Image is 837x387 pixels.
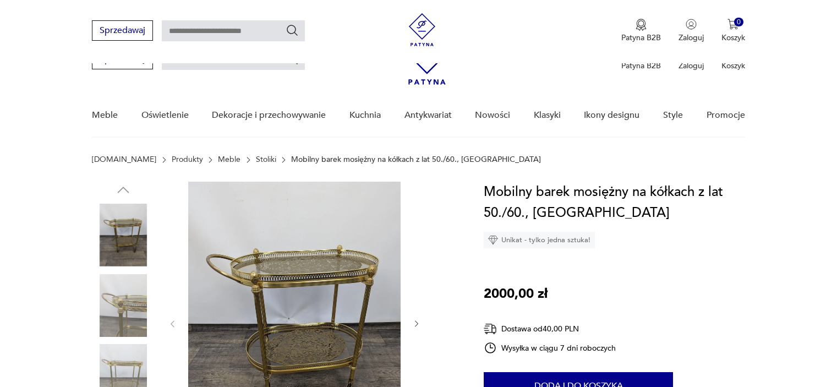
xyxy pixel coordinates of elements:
button: Zaloguj [679,19,704,43]
p: Zaloguj [679,61,704,71]
a: Stoliki [256,155,276,164]
img: Ikona koszyka [727,19,738,30]
a: Klasyki [534,94,561,137]
a: Antykwariat [404,94,452,137]
a: Style [663,94,683,137]
a: Meble [92,94,118,137]
h1: Mobilny barek mosiężny na kółkach z lat 50./60., [GEOGRAPHIC_DATA] [484,182,745,224]
a: Oświetlenie [141,94,189,137]
button: 0Koszyk [721,19,745,43]
p: Koszyk [721,32,745,43]
div: 0 [734,18,743,27]
a: Sprzedawaj [92,56,153,64]
div: Wysyłka w ciągu 7 dni roboczych [484,341,616,355]
button: Szukaj [286,24,299,37]
a: Ikony designu [584,94,639,137]
button: Patyna B2B [621,19,661,43]
a: Kuchnia [349,94,381,137]
div: Dostawa od 40,00 PLN [484,322,616,336]
a: Meble [218,155,240,164]
a: Promocje [707,94,745,137]
p: Koszyk [721,61,745,71]
img: Patyna - sklep z meblami i dekoracjami vintage [406,13,439,46]
p: Patyna B2B [621,61,661,71]
img: Ikonka użytkownika [686,19,697,30]
div: Unikat - tylko jedna sztuka! [484,232,595,248]
a: Nowości [475,94,510,137]
p: Mobilny barek mosiężny na kółkach z lat 50./60., [GEOGRAPHIC_DATA] [291,155,541,164]
a: Produkty [172,155,203,164]
a: Ikona medaluPatyna B2B [621,19,661,43]
img: Zdjęcie produktu Mobilny barek mosiężny na kółkach z lat 50./60., FRANCJA [92,274,155,337]
img: Ikona medalu [636,19,647,31]
a: Sprzedawaj [92,28,153,35]
img: Ikona dostawy [484,322,497,336]
img: Zdjęcie produktu Mobilny barek mosiężny na kółkach z lat 50./60., FRANCJA [92,204,155,266]
button: Sprzedawaj [92,20,153,41]
a: [DOMAIN_NAME] [92,155,156,164]
img: Ikona diamentu [488,235,498,245]
p: 2000,00 zł [484,284,548,304]
p: Patyna B2B [621,32,661,43]
p: Zaloguj [679,32,704,43]
a: Dekoracje i przechowywanie [212,94,326,137]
